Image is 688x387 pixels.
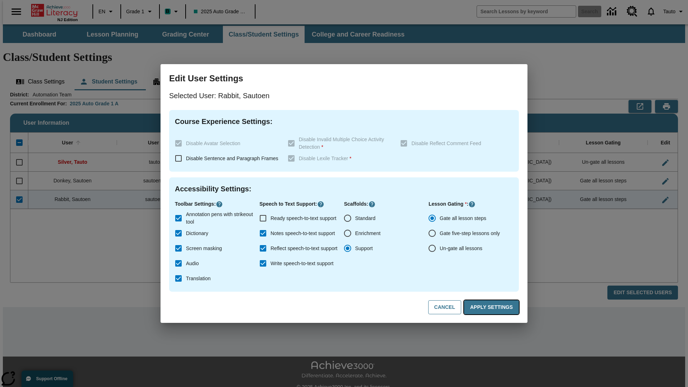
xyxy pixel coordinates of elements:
[216,201,223,208] button: Click here to know more about
[355,230,381,237] span: Enrichment
[440,215,486,222] span: Gate all lesson steps
[169,73,519,84] h3: Edit User Settings
[186,140,240,146] span: Disable Avatar Selection
[411,140,481,146] span: Disable Reflect Comment Feed
[299,137,384,150] span: Disable Invalid Multiple Choice Activity Detection
[440,230,500,237] span: Gate five-step lessons only
[175,116,513,127] h4: Course Experience Settings :
[440,245,482,252] span: Un-gate all lessons
[355,215,376,222] span: Standard
[271,230,335,237] span: Notes speech-to-text support
[468,201,476,208] button: Click here to know more about
[284,151,395,166] label: These settings are specific to individual classes. To see these settings or make changes, please ...
[271,215,336,222] span: Ready speech-to-text support
[299,156,352,161] span: Disable Lexile Tracker
[169,90,519,101] p: Selected User: Rabbit, Sautoen
[271,260,334,267] span: Write speech-to-text support
[186,275,211,282] span: Translation
[186,156,278,161] span: Disable Sentence and Paragraph Frames
[186,245,222,252] span: Screen masking
[355,245,373,252] span: Support
[171,136,282,151] label: These settings are specific to individual classes. To see these settings or make changes, please ...
[271,245,338,252] span: Reflect speech-to-text support
[464,300,519,314] button: Apply Settings
[284,136,395,151] label: These settings are specific to individual classes. To see these settings or make changes, please ...
[428,300,461,314] button: Cancel
[175,200,259,208] p: Toolbar Settings :
[186,230,208,237] span: Dictionary
[186,211,254,226] span: Annotation pens with strikeout tool
[259,200,344,208] p: Speech to Text Support :
[368,201,376,208] button: Click here to know more about
[175,183,513,195] h4: Accessibility Settings :
[344,200,429,208] p: Scaffolds :
[317,201,324,208] button: Click here to know more about
[429,200,513,208] p: Lesson Gating :
[396,136,507,151] label: These settings are specific to individual classes. To see these settings or make changes, please ...
[186,260,199,267] span: Audio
